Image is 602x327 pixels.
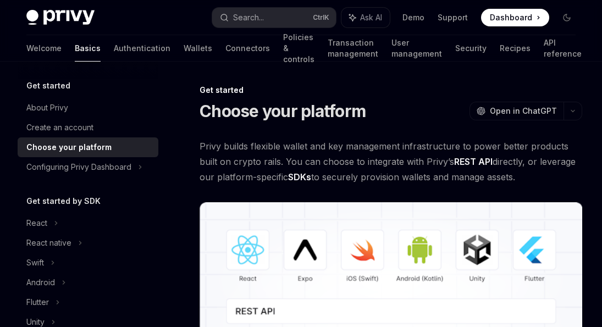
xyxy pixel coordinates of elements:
h1: Choose your platform [200,101,366,121]
span: Ask AI [360,12,382,23]
a: Policies & controls [283,35,314,62]
a: Recipes [500,35,531,62]
div: Flutter [26,296,49,309]
div: Search... [233,11,264,24]
a: Authentication [114,35,170,62]
a: Security [455,35,487,62]
a: About Privy [18,98,158,118]
a: Support [438,12,468,23]
div: About Privy [26,101,68,114]
h5: Get started [26,79,70,92]
div: Android [26,276,55,289]
button: Ask AI [341,8,390,27]
a: Wallets [184,35,212,62]
a: Connectors [225,35,270,62]
div: Get started [200,85,582,96]
button: Open in ChatGPT [470,102,564,120]
img: dark logo [26,10,95,25]
span: Ctrl K [313,13,329,22]
button: Toggle dark mode [558,9,576,26]
a: User management [391,35,442,62]
button: Search...CtrlK [212,8,335,27]
h5: Get started by SDK [26,195,101,208]
a: Welcome [26,35,62,62]
strong: SDKs [288,171,311,182]
span: Open in ChatGPT [490,106,557,117]
strong: REST API [454,156,493,167]
a: Dashboard [481,9,549,26]
div: Swift [26,256,44,269]
a: Demo [402,12,424,23]
span: Dashboard [490,12,532,23]
a: Basics [75,35,101,62]
div: Create an account [26,121,93,134]
div: Configuring Privy Dashboard [26,160,131,174]
a: Choose your platform [18,137,158,157]
a: Transaction management [328,35,378,62]
div: Choose your platform [26,141,112,154]
span: Privy builds flexible wallet and key management infrastructure to power better products built on ... [200,138,582,185]
a: API reference [544,35,582,62]
div: React [26,217,47,230]
div: React native [26,236,71,250]
a: Create an account [18,118,158,137]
